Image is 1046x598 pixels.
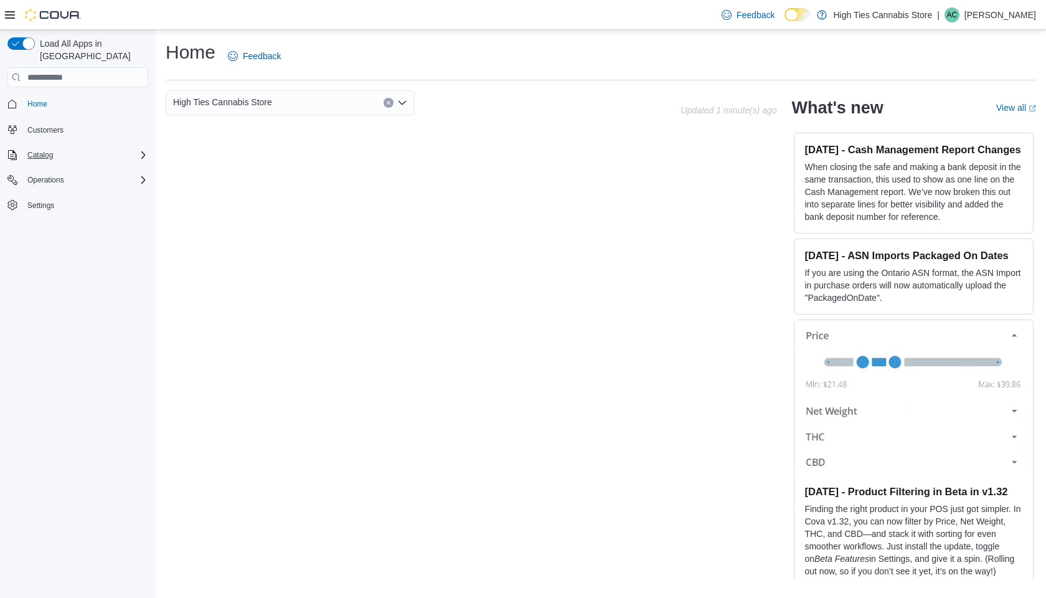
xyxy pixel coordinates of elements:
span: Catalog [22,148,148,163]
p: | [937,7,940,22]
em: Beta Features [814,554,869,564]
p: Finding the right product in your POS just got simpler. In Cova v1.32, you can now filter by Pric... [804,503,1023,577]
img: Cova [25,9,81,21]
p: High Ties Cannabis Store [833,7,932,22]
button: Clear input [384,98,393,108]
span: AC [947,7,958,22]
button: Catalog [2,146,153,164]
button: Catalog [22,148,58,163]
span: Feedback [243,50,281,62]
div: Ashley Cyr [945,7,959,22]
a: Home [22,97,52,112]
h1: Home [166,40,215,65]
span: Customers [22,121,148,137]
button: Home [2,95,153,113]
button: Customers [2,120,153,138]
span: Catalog [27,150,53,160]
input: Dark Mode [784,8,811,21]
a: Settings [22,198,59,213]
a: View allExternal link [996,103,1036,113]
h2: What's new [791,98,883,118]
h3: [DATE] - Cash Management Report Changes [804,143,1023,156]
button: Settings [2,196,153,214]
button: Open list of options [397,98,407,108]
p: When closing the safe and making a bank deposit in the same transaction, this used to show as one... [804,161,1023,223]
h3: [DATE] - Product Filtering in Beta in v1.32 [804,485,1023,498]
span: Feedback [737,9,775,21]
svg: External link [1029,105,1036,112]
a: docs [835,579,854,589]
p: Updated 1 minute(s) ago [681,105,776,115]
p: If you are using the Ontario ASN format, the ASN Import in purchase orders will now automatically... [804,267,1023,304]
span: Dark Mode [784,21,785,22]
a: Feedback [717,2,780,27]
a: Customers [22,123,68,138]
span: Home [22,96,148,112]
nav: Complex example [7,90,148,247]
span: Settings [27,201,54,211]
span: Customers [27,125,64,135]
span: Home [27,99,47,109]
span: Operations [27,175,64,185]
a: Feedback [223,44,286,69]
span: Operations [22,173,148,187]
p: [PERSON_NAME] [964,7,1036,22]
span: Load All Apps in [GEOGRAPHIC_DATA] [35,37,148,62]
span: Settings [22,197,148,213]
button: Operations [2,171,153,189]
span: High Ties Cannabis Store [173,95,272,110]
h3: [DATE] - ASN Imports Packaged On Dates [804,249,1023,262]
button: Operations [22,173,69,187]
